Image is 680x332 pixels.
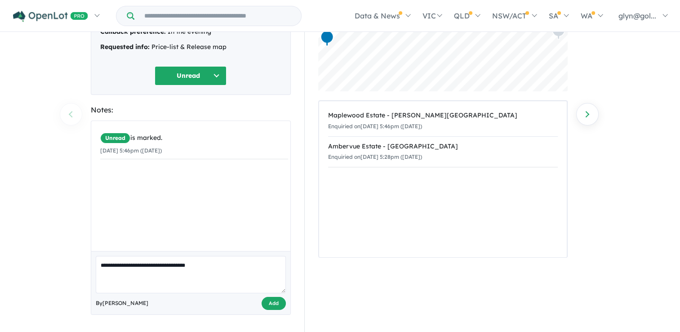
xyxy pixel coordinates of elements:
img: Openlot PRO Logo White [13,11,88,22]
a: Ambervue Estate - [GEOGRAPHIC_DATA]Enquiried on[DATE] 5:28pm ([DATE]) [328,136,558,168]
div: is marked. [100,133,288,144]
strong: Requested info: [100,43,150,51]
a: Maplewood Estate - [PERSON_NAME][GEOGRAPHIC_DATA]Enquiried on[DATE] 5:46pm ([DATE]) [328,106,558,137]
div: Notes: [91,104,291,116]
button: Add [262,297,286,310]
small: Enquiried on [DATE] 5:46pm ([DATE]) [328,123,422,130]
div: Price-list & Release map [100,42,281,53]
span: Unread [100,133,130,144]
div: Ambervue Estate - [GEOGRAPHIC_DATA] [328,141,558,152]
div: Maplewood Estate - [PERSON_NAME][GEOGRAPHIC_DATA] [328,110,558,121]
small: [DATE] 5:46pm ([DATE]) [100,147,162,154]
span: glyn@gol... [618,11,656,20]
div: Map marker [320,30,333,47]
span: By [PERSON_NAME] [96,299,148,308]
button: Unread [155,66,227,85]
small: Enquiried on [DATE] 5:28pm ([DATE]) [328,153,422,160]
input: Try estate name, suburb, builder or developer [136,6,299,26]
